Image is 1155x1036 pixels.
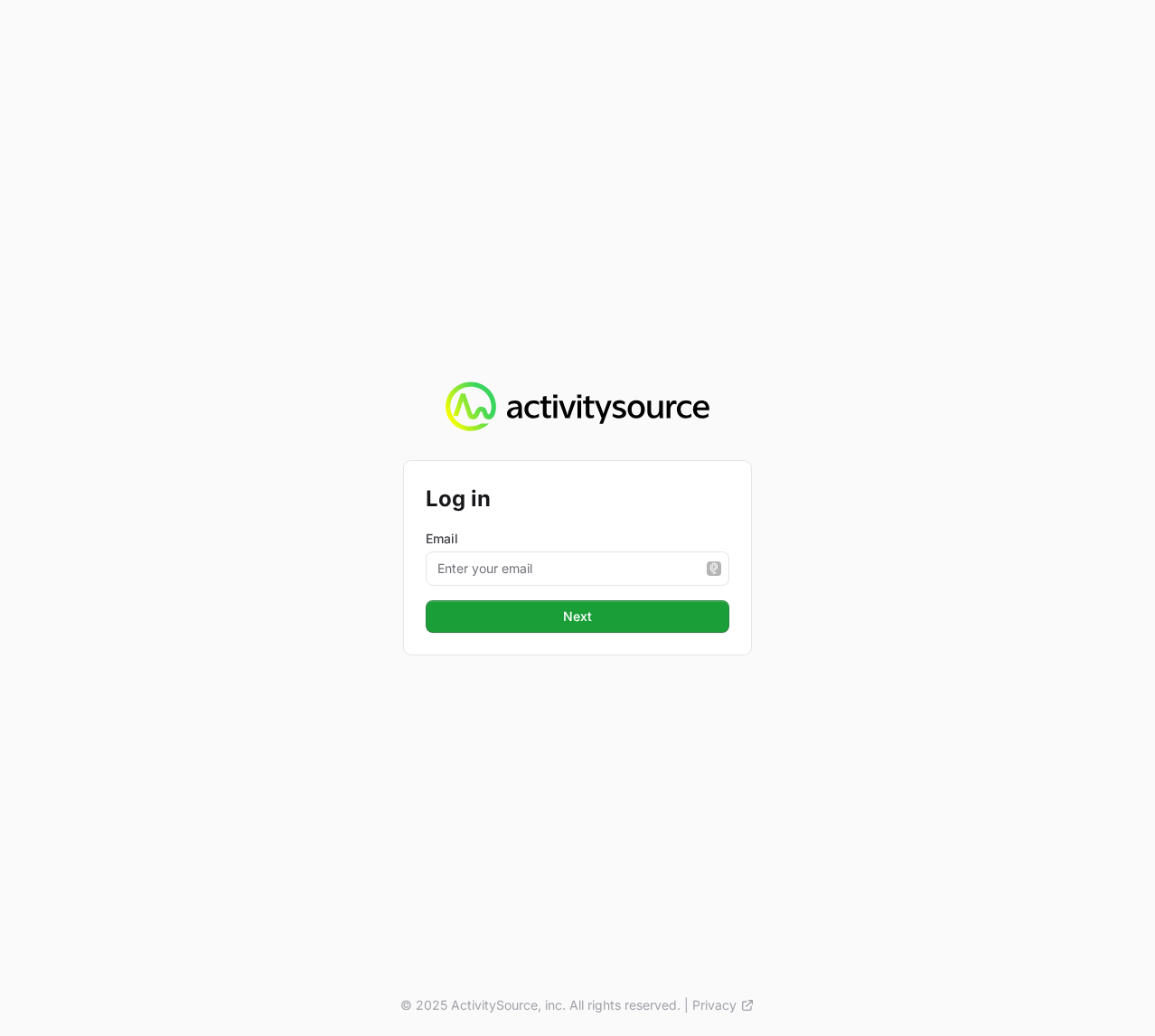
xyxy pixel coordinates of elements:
[426,551,729,586] input: Enter your email
[684,996,689,1014] span: |
[426,600,729,633] button: Next
[563,606,592,627] span: Next
[426,530,729,548] label: Email
[446,381,709,432] img: Activity Source
[692,996,755,1014] a: Privacy
[426,483,729,515] h2: Log in
[400,996,681,1014] p: © 2025 ActivitySource, inc. All rights reserved.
